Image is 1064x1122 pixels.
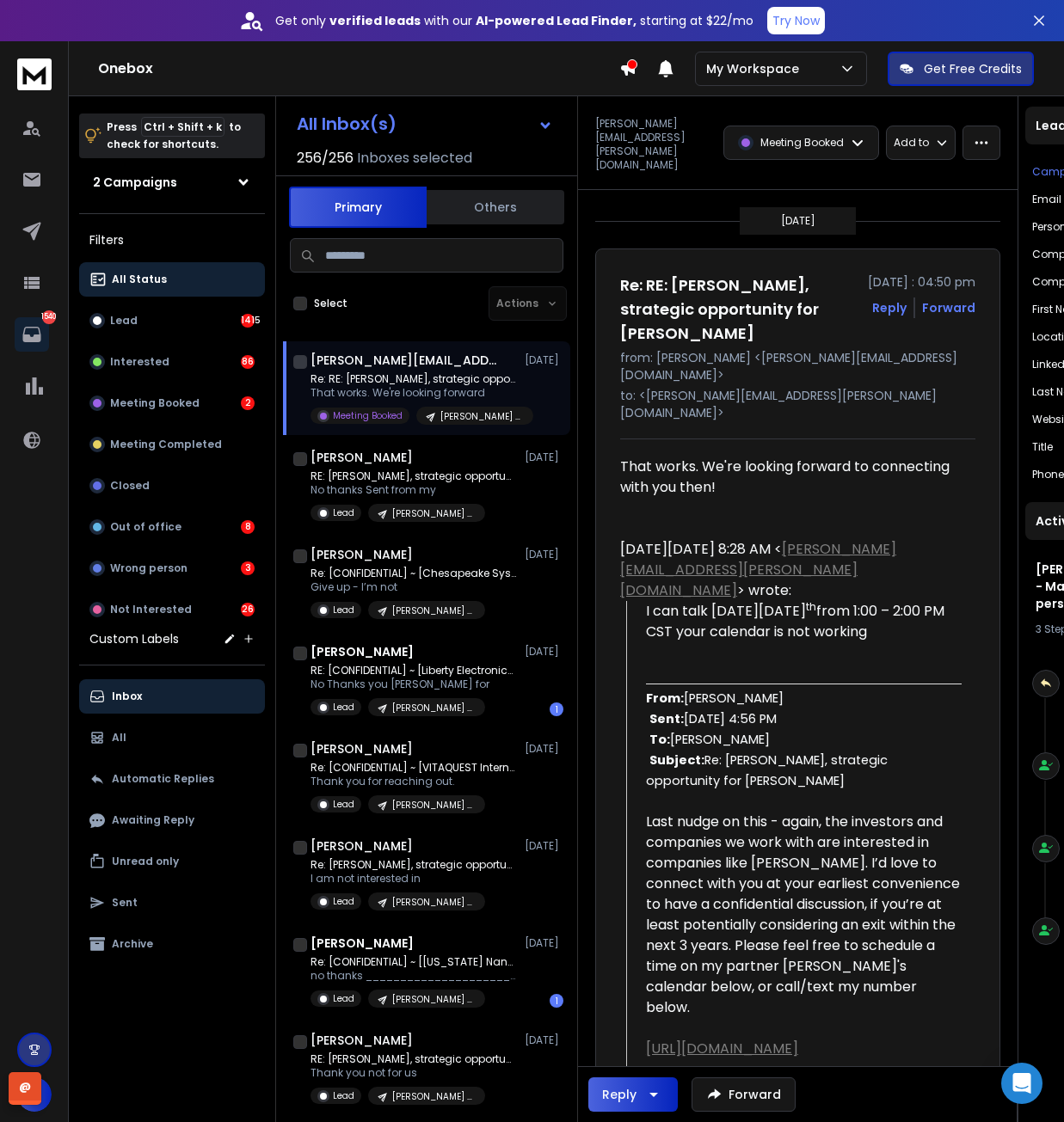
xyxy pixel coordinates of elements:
[646,601,962,642] div: I can talk [DATE][DATE] from 1:00 – 2:00 PM CST your calendar is not working
[112,855,179,868] p: Unread only
[79,427,265,462] button: Meeting Completed
[333,701,354,714] p: Lead
[311,643,414,660] h1: [PERSON_NAME]
[311,372,517,386] p: Re: RE: [PERSON_NAME], strategic opportunity
[110,520,181,534] p: Out of office
[110,561,188,575] p: Wrong person
[311,775,517,788] p: Thank you for reaching out.
[311,580,517,594] p: Give up - I’m not
[646,690,684,707] span: From:
[311,677,517,691] p: No Thanks you [PERSON_NAME] for
[692,1077,796,1112] button: Forward
[525,936,563,950] p: [DATE]
[79,469,265,503] button: Closed
[79,844,265,879] button: Unread only
[620,539,962,601] div: [DATE][DATE] 8:28 AM < > wrote:
[333,604,354,616] p: Lead
[110,603,192,616] p: Not Interested
[112,731,126,745] p: All
[392,1090,475,1103] p: [PERSON_NAME] Associates - Manufacturing (AI-personalized)
[311,449,413,466] h1: [PERSON_NAME]
[602,1086,637,1103] div: Reply
[311,872,517,886] p: I am not interested in
[646,690,891,789] span: [PERSON_NAME] [DATE] 4:56 PM [PERSON_NAME] Re: [PERSON_NAME], strategic opportunity for [PERSON_N...
[311,858,517,872] p: Re: [PERSON_NAME], strategic opportunity for
[241,314,255,328] div: 1415
[241,520,255,534] div: 8
[98,58,619,79] h1: Onebox
[241,603,255,616] div: 26
[620,387,975,421] p: to: <[PERSON_NAME][EMAIL_ADDRESS][PERSON_NAME][DOMAIN_NAME]>
[79,386,265,420] button: Meeting Booked2
[311,469,517,483] p: RE: [PERSON_NAME], strategic opportunity for
[392,799,475,812] p: [PERSON_NAME] Associates - Manufacturing (AI-personalized)
[311,955,517,969] p: Re: [CONFIDENTIAL] ~ [[US_STATE] Nanotech]
[311,1066,517,1080] p: Thank you not for us
[595,117,713,172] p: [PERSON_NAME][EMAIL_ADDRESS][PERSON_NAME][DOMAIN_NAME]
[112,273,167,286] p: All Status
[15,317,49,352] a: 1540
[79,720,265,755] button: All
[311,837,413,855] h1: [PERSON_NAME]
[311,1052,517,1066] p: RE: [PERSON_NAME], strategic opportunity for
[392,604,475,617] p: [PERSON_NAME] Associates - Manufacturing (AI-personalized)
[872,299,907,316] button: Reply
[311,761,517,775] p: Re: [CONFIDENTIAL] ~ [VITAQUEST International,]
[333,992,354,1005] p: Lead
[311,664,517,677] p: RE: [CONFIDENTIAL] ~ [Liberty Electronics]
[620,273,858,346] h1: Re: RE: [PERSON_NAME], strategic opportunity for [PERSON_NAME]
[767,7,825,34] button: Try Now
[781,214,815,228] p: [DATE]
[311,546,413,563] h1: [PERSON_NAME]
[1001,1063,1042,1104] div: Open Intercom Messenger
[525,451,563,464] p: [DATE]
[588,1077,678,1112] button: Reply
[311,567,517,580] p: Re: [CONFIDENTIAL] ~ [Chesapeake Systems]
[311,386,517,400] p: That works. We're looking forward
[79,803,265,837] button: Awaiting Reply
[392,896,475,909] p: [PERSON_NAME] Associates - Manufacturing (AI-personalized)
[868,273,975,291] p: [DATE] : 04:50 pm
[525,353,563,367] p: [DATE]
[79,551,265,586] button: Wrong person3
[42,310,56,324] p: 1540
[79,165,265,199] button: 2 Campaigns
[79,303,265,338] button: Lead1415
[110,396,200,410] p: Meeting Booked
[649,710,684,727] strong: Sent:
[620,349,975,383] p: from: [PERSON_NAME] <[PERSON_NAME][EMAIL_ADDRESS][DOMAIN_NAME]>
[112,896,138,910] p: Sent
[110,355,169,369] p: Interested
[79,886,265,920] button: Sent
[427,188,564,226] button: Others
[333,506,354,519] p: Lead
[525,839,563,853] p: [DATE]
[649,731,670,748] strong: To:
[107,119,241,153] p: Press to check for shortcuts.
[392,507,475,520] p: [PERSON_NAME] Associates - Manufacturing (AI-personalized)
[311,969,517,983] p: no thanks ________________________________ From: [PERSON_NAME]
[311,740,413,757] h1: [PERSON_NAME]
[550,702,563,716] div: 1
[333,895,354,908] p: Lead
[525,1033,563,1047] p: [DATE]
[333,1089,354,1102] p: Lead
[333,409,403,422] p: Meeting Booked
[89,630,179,647] h3: Custom Labels
[241,561,255,575] div: 3
[297,115,397,132] h1: All Inbox(s)
[110,438,222,451] p: Meeting Completed
[525,548,563,561] p: [DATE]
[646,812,962,1018] div: Last nudge on this - again, the investors and companies we work with are interested in companies ...
[283,107,567,141] button: All Inbox(s)
[112,772,214,786] p: Automatic Replies
[17,58,52,90] img: logo
[112,813,194,827] p: Awaiting Reply
[706,60,806,77] p: My Workspace
[311,352,500,369] h1: [PERSON_NAME][EMAIL_ADDRESS][PERSON_NAME][DOMAIN_NAME]
[79,762,265,796] button: Automatic Replies
[311,935,414,952] h1: [PERSON_NAME]
[79,345,265,379] button: Interested86
[894,136,929,150] p: Add to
